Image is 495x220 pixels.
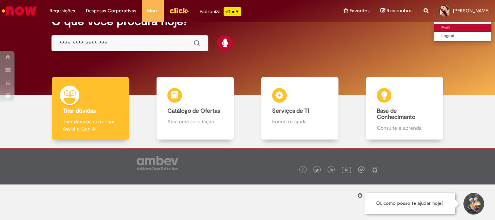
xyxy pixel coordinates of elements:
img: ServiceNow [1,4,38,18]
b: Base de Conhecimento [377,107,415,121]
a: Base de Conhecimento Consulte e aprenda [352,77,457,140]
img: click_logo_yellow_360x200.png [169,5,189,16]
img: logo_footer_naosei.png [371,166,378,173]
span: More [147,7,158,14]
a: Rascunhos [380,8,413,14]
button: Iniciar Conversa de Suporte [462,193,484,215]
img: logo_footer_ambev_rotulo_gray.png [137,156,178,170]
b: Tirar dúvidas [63,107,96,115]
a: Tirar dúvidas Tirar dúvidas com Lupi Assist e Gen Ai [38,77,143,140]
span: Rascunhos [387,7,413,14]
div: Oi, como posso te ajudar hoje? [365,193,455,214]
span: Requisições [50,7,75,14]
h2: O que você procura hoje? [51,15,444,28]
span: Favoritos [350,7,370,14]
img: logo_footer_linkedin.png [330,168,333,173]
p: Tirar dúvidas com Lupi Assist e Gen Ai [63,118,118,132]
img: logo_footer_youtube.png [342,165,351,174]
a: Logout [434,32,491,40]
a: Serviços de TI Encontre ajuda [247,77,352,140]
span: [PERSON_NAME] [453,8,490,14]
img: logo_footer_facebook.png [301,169,305,172]
a: Catálogo de Ofertas Abra uma solicitação [143,77,247,140]
img: logo_footer_workplace.png [358,166,365,173]
p: +GenAi [224,7,241,16]
p: Abra uma solicitação [167,118,222,125]
p: Consulte e aprenda [377,124,432,132]
span: Despesas Corporativas [86,7,136,14]
b: Catálogo de Ofertas [167,107,220,115]
p: Encontre ajuda [272,118,327,125]
div: Padroniza [200,7,241,16]
b: Serviços de TI [272,107,309,115]
img: logo_footer_twitter.png [315,169,319,172]
a: Perfil [434,24,491,32]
